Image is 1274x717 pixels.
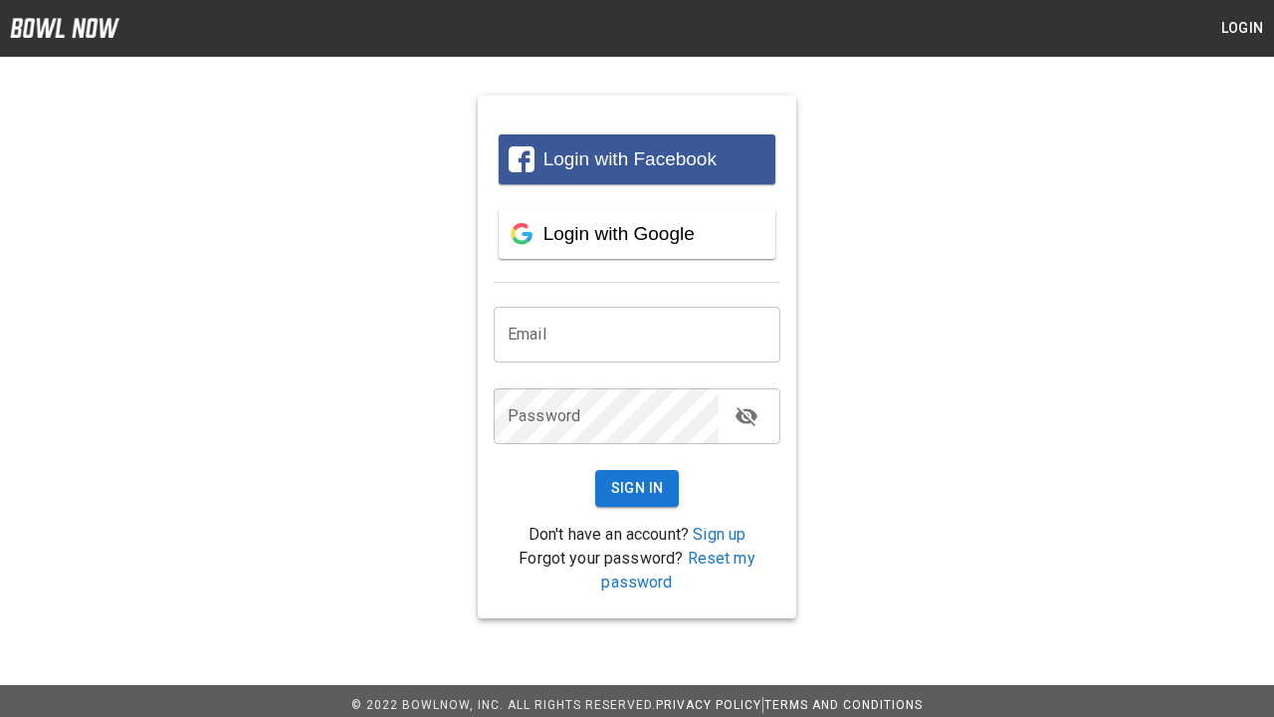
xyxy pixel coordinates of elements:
[494,523,780,547] p: Don't have an account?
[543,148,717,169] span: Login with Facebook
[656,698,761,712] a: Privacy Policy
[601,549,754,592] a: Reset my password
[499,209,775,259] button: Login with Google
[494,547,780,595] p: Forgot your password?
[10,18,119,38] img: logo
[595,470,680,507] button: Sign In
[764,698,923,712] a: Terms and Conditions
[1210,10,1274,47] button: Login
[543,223,695,244] span: Login with Google
[499,134,775,184] button: Login with Facebook
[693,525,745,544] a: Sign up
[727,396,766,436] button: toggle password visibility
[351,698,656,712] span: © 2022 BowlNow, Inc. All Rights Reserved.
